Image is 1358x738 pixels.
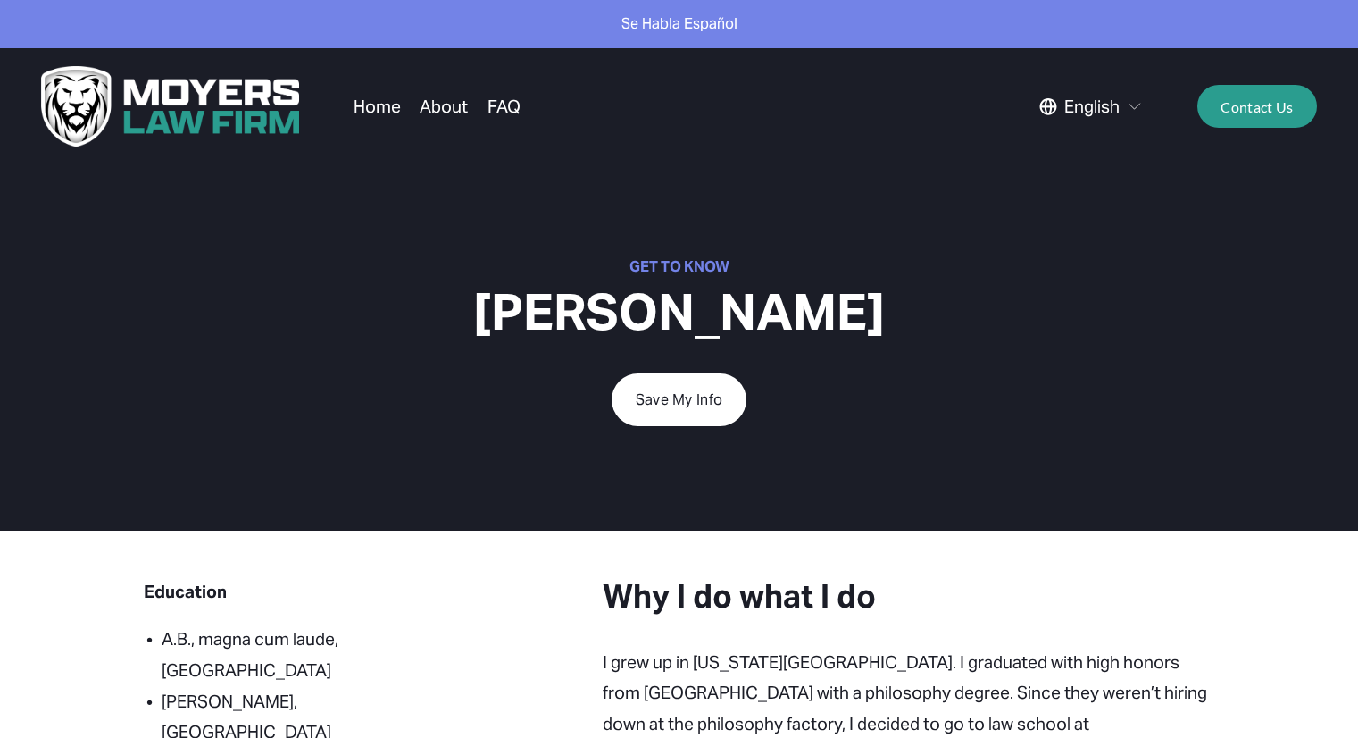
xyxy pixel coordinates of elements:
a: About [420,89,468,123]
span: English [1064,91,1120,122]
a: Save My Info [612,373,746,426]
img: Moyers Law Firm | Everyone Matters. Everyone Counts. [41,66,300,147]
a: Home [354,89,401,123]
a: Contact Us [1197,85,1318,128]
a: FAQ [487,89,521,123]
h1: [PERSON_NAME] [278,281,1081,344]
div: language picker [1039,89,1143,123]
p: A.B., magna cum laude, [GEOGRAPHIC_DATA] [162,624,389,685]
strong: GET TO KNOW [629,257,729,276]
p: Se Habla Español [43,12,1315,38]
h3: Why I do what I do [603,576,1215,618]
strong: Education [144,581,227,602]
